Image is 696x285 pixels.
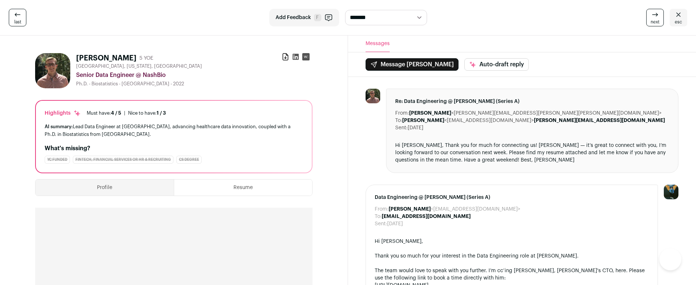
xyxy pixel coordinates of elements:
div: Hi [PERSON_NAME], Thank you for much for connecting us! [PERSON_NAME] — it’s great to connect wit... [395,142,669,164]
iframe: Help Scout Beacon - Open [659,248,681,270]
div: YC Funded [45,156,70,164]
dt: Sent: [375,220,387,227]
dt: From: [395,110,409,117]
dd: [DATE] [408,124,423,132]
img: ce6f2912e88f2a634c09cddc15ddf0493949e871b3a62cd588cd299cfe2d0f82 [35,53,70,88]
div: Nice to have: [128,110,166,116]
ul: | [87,110,166,116]
span: next [651,19,659,25]
div: CS degree [176,156,202,164]
dd: <[PERSON_NAME][EMAIL_ADDRESS][PERSON_NAME][PERSON_NAME][DOMAIN_NAME]> [409,110,662,117]
dd: <[EMAIL_ADDRESS][DOMAIN_NAME]> [389,206,520,213]
img: 12031951-medium_jpg [664,185,678,199]
button: Auto-draft reply [464,58,529,71]
b: [PERSON_NAME][EMAIL_ADDRESS][DOMAIN_NAME] [534,118,665,123]
span: last [14,19,21,25]
b: [PERSON_NAME] [402,118,444,123]
img: ce6f2912e88f2a634c09cddc15ddf0493949e871b3a62cd588cd299cfe2d0f82 [366,89,380,103]
div: Must have: [87,110,121,116]
dd: [DATE] [387,220,403,227]
span: 1 / 3 [157,111,166,115]
div: Highlights [45,110,81,117]
span: Add Feedback [276,14,311,21]
dt: Sent: [395,124,408,132]
div: The team would love to speak with you further. I’m cc’ing [PERSON_NAME], [PERSON_NAME]'s CTO, her... [375,267,649,282]
span: esc [675,19,682,25]
a: esc [670,9,687,26]
span: Data Engineering @ [PERSON_NAME] (Series A) [375,194,649,201]
b: [PERSON_NAME] [409,111,451,116]
button: Profile [35,179,174,196]
dt: To: [375,213,382,220]
div: Hi [PERSON_NAME], [375,238,649,245]
dd: <[EMAIL_ADDRESS][DOMAIN_NAME]> [402,117,665,124]
span: Re: Data Engineering @ [PERSON_NAME] (Series A) [395,98,669,105]
div: Lead Data Engineer at [GEOGRAPHIC_DATA], advancing healthcare data innovation, coupled with a Ph.... [45,123,303,138]
span: 4 / 5 [111,111,121,115]
div: Ph.D. - Biostatistics - [GEOGRAPHIC_DATA] - 2022 [76,81,313,87]
a: last [9,9,26,26]
span: [GEOGRAPHIC_DATA], [US_STATE], [GEOGRAPHIC_DATA] [76,63,202,69]
h2: What's missing? [45,144,303,153]
span: AI summary: [45,124,73,129]
dt: To: [395,117,402,124]
span: F [314,14,321,21]
button: Message [PERSON_NAME] [366,58,459,71]
dt: From: [375,206,389,213]
button: Messages [366,36,390,52]
button: Resume [174,179,312,196]
a: next [646,9,664,26]
h1: [PERSON_NAME] [76,53,136,63]
div: 5 YOE [139,55,153,62]
div: Senior Data Engineer @ NashBio [76,71,313,79]
div: Thank you so much for your interest in the Data Engineering role at [PERSON_NAME]. [375,252,649,260]
button: Add Feedback F [269,9,339,26]
b: [EMAIL_ADDRESS][DOMAIN_NAME] [382,214,471,219]
div: Fintech, Financial Services or HR & Recruiting [73,156,173,164]
b: [PERSON_NAME] [389,207,431,212]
